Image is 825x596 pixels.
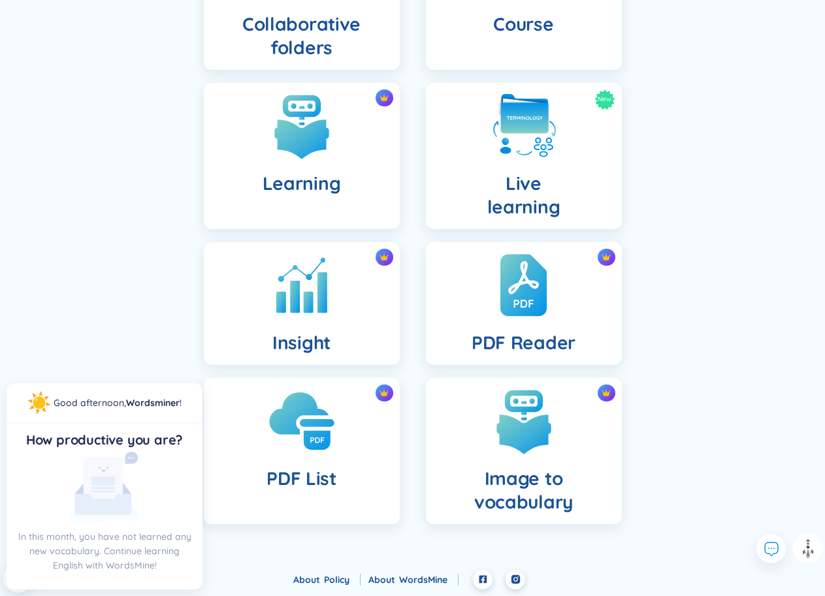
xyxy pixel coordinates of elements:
[293,572,361,587] div: About
[272,331,331,354] h4: Insight
[493,12,553,36] h4: Course
[602,253,611,262] img: crown icon
[413,378,635,524] a: crown iconImage to vocabulary
[380,388,389,398] img: crown icon
[487,172,560,219] h4: Live learning
[191,378,413,524] a: crown iconPDF List
[413,83,635,229] a: NewLivelearning
[54,396,182,410] div: !
[436,467,611,514] h4: Image to vocabulary
[263,172,341,195] h4: Learning
[267,467,336,490] h4: PDF List
[413,242,635,365] a: crown iconPDF Reader
[380,253,389,262] img: crown icon
[368,572,459,587] div: About
[191,83,413,229] a: crown iconLearning
[191,242,413,365] a: crown iconInsight
[798,539,818,559] img: to top
[602,388,611,398] img: crown icon
[324,574,361,586] a: Policy
[17,431,192,449] div: How productive you are?
[598,89,611,110] span: New
[17,529,192,572] p: In this month, you have not learned any new vocabulary. Continue learning English with WordsMine!
[399,574,459,586] a: WordsMine
[472,331,575,354] h4: PDF Reader
[380,93,389,102] img: crown icon
[214,12,389,59] h4: Collaborative folders
[126,397,180,409] a: Wordsminer
[54,397,126,409] span: Good afternoon ,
